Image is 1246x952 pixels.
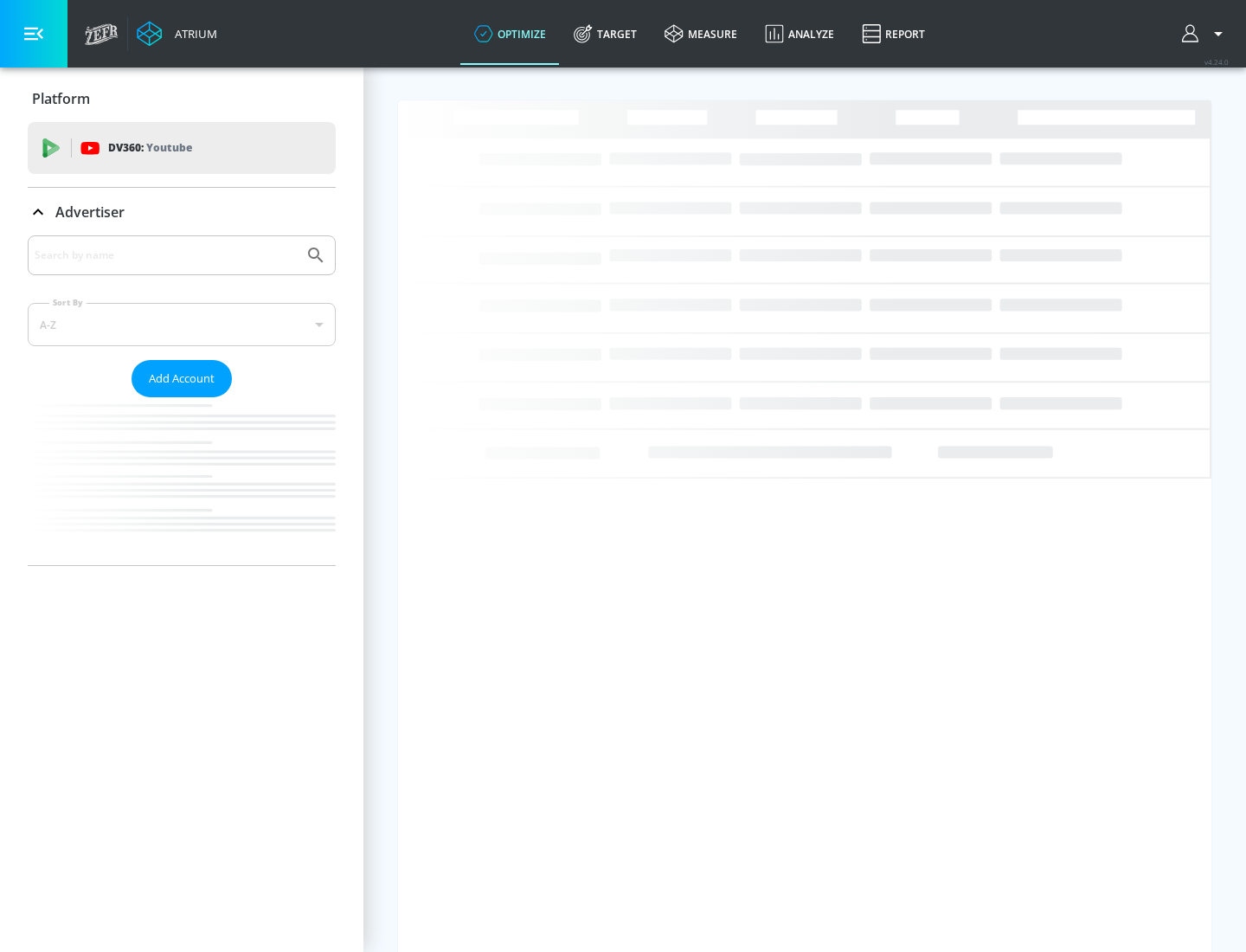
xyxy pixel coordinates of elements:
[35,244,297,267] input: Search by name
[28,397,336,565] nav: list of Advertiser
[132,360,232,397] button: Add Account
[1204,57,1229,67] span: v 4.24.0
[55,203,125,222] p: Advertiser
[32,89,90,108] p: Platform
[28,188,336,236] div: Advertiser
[137,21,217,47] a: Atrium
[146,138,192,157] p: Youtube
[168,26,217,42] div: Atrium
[751,3,848,65] a: Analyze
[28,122,336,174] div: DV360: Youtube
[28,74,336,123] div: Platform
[49,297,87,308] label: Sort By
[149,369,215,389] span: Add Account
[651,3,751,65] a: measure
[28,303,336,346] div: A-Z
[460,3,560,65] a: optimize
[848,3,939,65] a: Report
[560,3,651,65] a: Target
[108,138,192,158] p: DV360:
[28,235,336,565] div: Advertiser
